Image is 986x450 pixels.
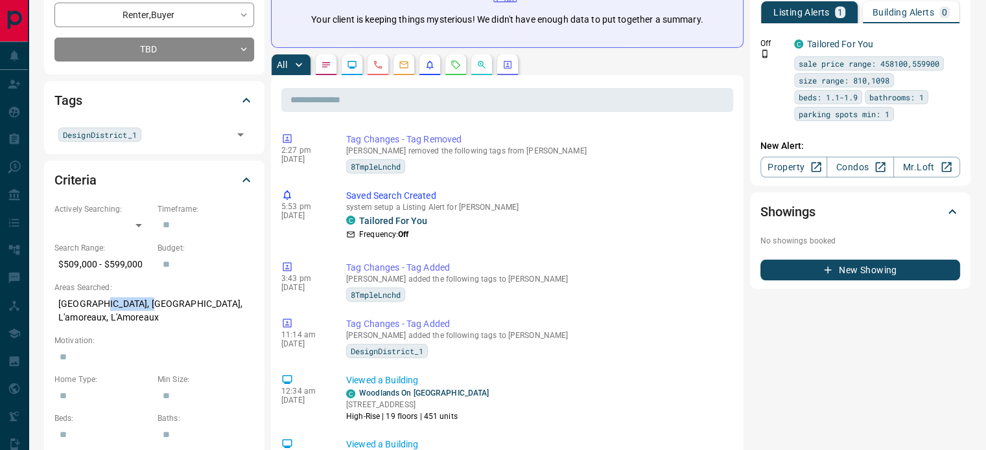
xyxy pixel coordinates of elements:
p: New Alert: [760,139,960,153]
a: Mr.Loft [893,157,960,177]
p: Tag Changes - Tag Added [346,317,728,331]
h2: Criteria [54,170,97,190]
h2: Tags [54,90,82,111]
button: New Showing [760,260,960,280]
div: TBD [54,38,254,62]
p: Search Range: [54,242,151,254]
h2: Showings [760,201,816,222]
p: Off [760,38,786,49]
div: condos.ca [794,39,803,49]
svg: Agent Actions [502,60,513,70]
div: condos.ca [346,389,355,398]
svg: Emails [399,60,409,70]
div: Tags [54,85,254,116]
span: DesignDistrict_1 [351,344,423,357]
div: condos.ca [346,216,355,225]
p: 1 [838,8,843,17]
p: [PERSON_NAME] added the following tags to [PERSON_NAME] [346,275,728,284]
div: Renter , Buyer [54,3,254,27]
a: Woodlands On [GEOGRAPHIC_DATA] [359,388,489,398]
p: No showings booked [760,235,960,247]
p: [PERSON_NAME] added the following tags to [PERSON_NAME] [346,331,728,340]
a: Tailored For You [807,39,873,49]
p: Building Alerts [873,8,934,17]
p: Tag Changes - Tag Removed [346,133,728,146]
p: High-Rise | 19 floors | 451 units [346,411,489,422]
p: Timeframe: [158,203,254,215]
p: [PERSON_NAME] removed the following tags from [PERSON_NAME] [346,146,728,155]
p: $509,000 - $599,000 [54,254,151,275]
p: 11:14 am [281,330,327,339]
p: Baths: [158,412,254,424]
div: Showings [760,196,960,227]
p: Motivation: [54,335,254,346]
span: 8TmpleLnchd [351,160,401,173]
p: 12:34 am [281,387,327,396]
a: Property [760,157,827,177]
span: DesignDistrict_1 [63,128,137,141]
svg: Requests [451,60,461,70]
p: [GEOGRAPHIC_DATA], [GEOGRAPHIC_DATA], L'amoreaux, L'Amoreaux [54,293,254,328]
p: [DATE] [281,283,327,292]
button: Open [231,126,250,144]
p: Saved Search Created [346,189,728,203]
p: Viewed a Building [346,374,728,387]
p: 2:27 pm [281,146,327,155]
p: Home Type: [54,374,151,385]
svg: Listing Alerts [425,60,435,70]
span: parking spots min: 1 [799,107,889,120]
p: 0 [942,8,947,17]
strong: Off [398,230,408,239]
p: Actively Searching: [54,203,151,215]
p: [DATE] [281,211,327,220]
span: 8TmpleLnchd [351,288,401,301]
svg: Notes [321,60,331,70]
div: Criteria [54,164,254,196]
p: [DATE] [281,396,327,405]
p: Beds: [54,412,151,424]
p: Frequency: [359,229,408,240]
p: All [277,60,287,69]
p: Listing Alerts [773,8,830,17]
p: [STREET_ADDRESS] [346,399,489,411]
p: Tag Changes - Tag Added [346,261,728,275]
svg: Lead Browsing Activity [347,60,357,70]
p: 3:43 pm [281,274,327,283]
p: Budget: [158,242,254,254]
p: [DATE] [281,339,327,348]
svg: Calls [373,60,383,70]
span: sale price range: 458100,559900 [799,57,939,70]
span: bathrooms: 1 [869,91,924,104]
p: Areas Searched: [54,282,254,293]
span: beds: 1.1-1.9 [799,91,858,104]
svg: Opportunities [476,60,487,70]
p: Your client is keeping things mysterious! We didn't have enough data to put together a summary. [311,13,703,27]
span: size range: 810,1098 [799,74,889,87]
p: system setup a Listing Alert for [PERSON_NAME] [346,203,728,212]
p: 5:53 pm [281,202,327,211]
p: [DATE] [281,155,327,164]
svg: Push Notification Only [760,49,769,58]
p: Min Size: [158,374,254,385]
a: Tailored For You [359,216,427,226]
a: Condos [827,157,893,177]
